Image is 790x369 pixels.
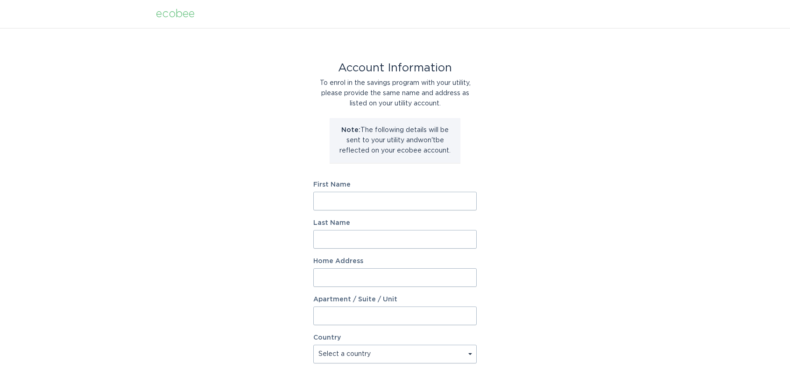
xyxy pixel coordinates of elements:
[337,125,453,156] p: The following details will be sent to your utility and won't be reflected on your ecobee account.
[313,296,477,303] label: Apartment / Suite / Unit
[313,334,341,341] label: Country
[313,63,477,73] div: Account Information
[313,220,477,226] label: Last Name
[156,9,195,19] div: ecobee
[313,78,477,109] div: To enrol in the savings program with your utility, please provide the same name and address as li...
[341,127,360,133] strong: Note:
[313,181,477,188] label: First Name
[313,258,477,265] label: Home Address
